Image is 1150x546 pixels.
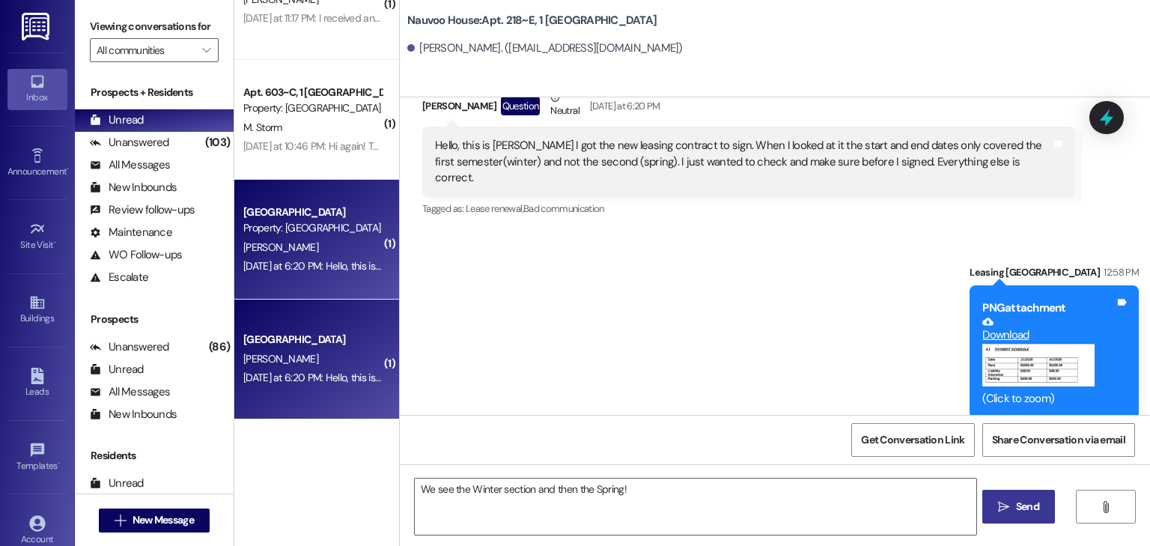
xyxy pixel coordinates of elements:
div: Unread [90,112,144,128]
div: Leasing [GEOGRAPHIC_DATA] [970,264,1139,285]
div: Residents [75,448,234,464]
span: M. Storm [243,121,282,134]
div: [DATE] at 10:46 PM: Hi again! To pay the fee for early move in, I am just submitting a payment fo... [243,139,958,153]
span: Lease renewal , [466,202,523,215]
img: ResiDesk Logo [22,13,52,40]
b: PNG attachment [982,300,1065,315]
div: (Click to zoom) [982,391,1095,407]
div: [PERSON_NAME]. ([EMAIL_ADDRESS][DOMAIN_NAME]) [407,40,683,56]
div: Unread [90,362,144,377]
a: Inbox [7,69,67,109]
div: Prospects [75,312,234,327]
div: New Inbounds [90,407,177,422]
div: (86) [205,336,234,359]
a: Download [982,316,1095,342]
div: [GEOGRAPHIC_DATA] [243,332,382,348]
div: [GEOGRAPHIC_DATA] [243,204,382,220]
input: All communities [97,38,195,62]
b: Nauvoo House: Apt. 218~E, 1 [GEOGRAPHIC_DATA] [407,13,657,28]
div: [DATE] at 11:17 PM: I received an email saying that I need to pay separately for my parking pass,... [243,11,1006,25]
span: Get Conversation Link [861,432,964,448]
a: Templates • [7,437,67,478]
span: • [58,458,60,469]
div: (103) [201,131,234,154]
button: Zoom image [982,344,1095,386]
i:  [115,515,126,527]
div: Property: [GEOGRAPHIC_DATA] [243,220,382,236]
div: Tagged as: [422,198,1075,219]
i:  [202,44,210,56]
div: All Messages [90,157,170,173]
div: Unread [90,476,144,491]
div: Maintenance [90,225,172,240]
span: Send [1016,499,1039,515]
div: Unanswered [90,135,169,151]
div: Hello, this is [PERSON_NAME] I got the new leasing contract to sign. When I looked at it the star... [435,138,1051,186]
div: Escalate [90,270,148,285]
div: 12:58 PM [1100,264,1139,280]
a: Buildings [7,290,67,330]
i:  [998,501,1009,513]
div: WO Follow-ups [90,247,182,263]
span: • [67,164,69,175]
div: Review follow-ups [90,202,195,218]
span: Share Conversation via email [992,432,1125,448]
div: All Messages [90,384,170,400]
button: Share Conversation via email [982,423,1135,457]
span: New Message [133,512,194,528]
div: Unanswered [90,339,169,355]
a: Leads [7,363,67,404]
div: New Inbounds [90,180,177,195]
i:  [1100,501,1111,513]
span: [PERSON_NAME] [243,240,318,254]
div: [DATE] at 6:20 PM [586,98,660,114]
span: [PERSON_NAME] [243,352,318,365]
div: Neutral [547,90,582,121]
div: [PERSON_NAME] [422,90,1075,127]
span: • [54,237,56,248]
div: Property: [GEOGRAPHIC_DATA] [243,100,382,116]
label: Viewing conversations for [90,15,219,38]
button: New Message [99,509,210,533]
button: Get Conversation Link [851,423,974,457]
div: Question [501,97,541,115]
a: Site Visit • [7,216,67,257]
textarea: We see the Winter section and then the Spring! [415,479,976,535]
div: Apt. 603~C, 1 [GEOGRAPHIC_DATA] [243,85,382,100]
span: Bad communication [523,202,604,215]
div: Prospects + Residents [75,85,234,100]
button: Send [982,490,1055,524]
